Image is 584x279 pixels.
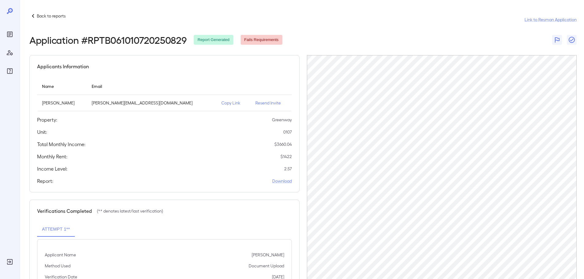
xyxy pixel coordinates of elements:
[37,207,92,215] h5: Verifications Completed
[37,165,67,172] h5: Income Level:
[274,141,292,147] p: $ 3660.04
[37,222,75,237] button: Attempt 1**
[5,66,15,76] div: FAQ
[284,166,292,172] p: 2.57
[37,141,86,148] h5: Total Monthly Income:
[525,17,577,23] a: Link to Resman Application
[37,153,67,160] h5: Monthly Rent:
[272,117,292,123] p: Greenway
[29,34,186,45] h2: Application # RPTB061010720250829
[37,63,89,70] h5: Applicants Information
[252,252,284,258] p: [PERSON_NAME]
[221,100,245,106] p: Copy Link
[281,153,292,160] p: $ 1422
[37,77,292,111] table: simple table
[552,35,562,45] button: Flag Report
[5,257,15,267] div: Log Out
[567,35,577,45] button: Close Report
[283,129,292,135] p: 0107
[249,263,284,269] p: Document Upload
[37,177,53,185] h5: Report:
[194,37,233,43] span: Report Generated
[37,116,57,123] h5: Property:
[241,37,282,43] span: Fails Requirements
[37,128,47,136] h5: Unit:
[45,252,76,258] p: Applicant Name
[87,77,216,95] th: Email
[45,263,71,269] p: Method Used
[255,100,287,106] p: Resend Invite
[37,77,87,95] th: Name
[37,13,66,19] p: Back to reports
[5,29,15,39] div: Reports
[92,100,212,106] p: [PERSON_NAME][EMAIL_ADDRESS][DOMAIN_NAME]
[5,48,15,58] div: Manage Users
[42,100,82,106] p: [PERSON_NAME]
[97,208,163,214] p: (** denotes latest/last verification)
[272,178,292,184] a: Download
